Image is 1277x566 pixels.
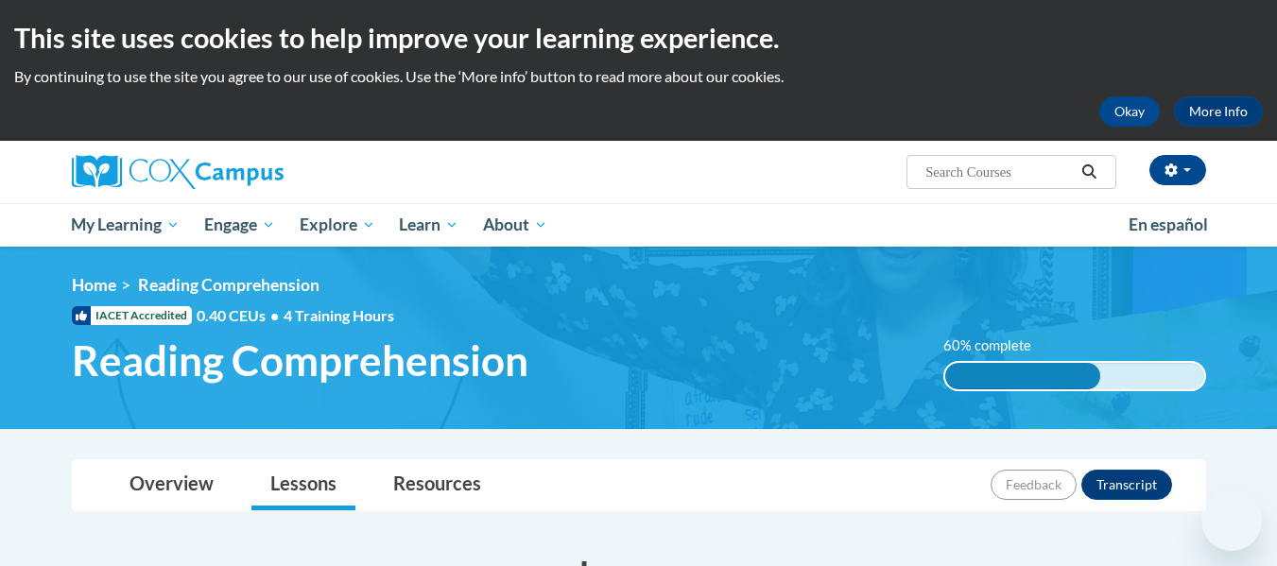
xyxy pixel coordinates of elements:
[72,275,116,295] a: Home
[72,155,431,189] a: Cox Campus
[270,306,279,324] span: •
[943,335,1052,356] label: 60% complete
[1075,161,1103,183] button: Search
[71,214,180,236] span: My Learning
[251,460,355,510] a: Lessons
[1174,96,1263,127] a: More Info
[284,306,394,324] span: 4 Training Hours
[43,203,1234,247] div: Main menu
[138,275,319,295] span: Reading Comprehension
[192,203,287,247] a: Engage
[14,19,1263,57] h2: This site uses cookies to help improve your learning experience.
[204,214,275,236] span: Engage
[72,335,528,386] span: Reading Comprehension
[1081,470,1172,500] button: Transcript
[1149,155,1206,185] button: Account Settings
[483,214,547,236] span: About
[1116,205,1220,245] a: En español
[387,203,471,247] a: Learn
[1099,96,1160,127] button: Okay
[471,203,560,247] a: About
[945,363,1100,389] div: 60% complete
[14,66,1263,87] p: By continuing to use the site you agree to our use of cookies. Use the ‘More info’ button to read...
[72,306,192,325] span: IACET Accredited
[399,214,458,236] span: Learn
[60,203,193,247] a: My Learning
[923,161,1075,183] input: Search Courses
[1129,214,1208,234] span: En español
[374,460,500,510] a: Resources
[111,460,233,510] a: Overview
[1201,490,1262,551] iframe: Button to launch messaging window
[300,214,375,236] span: Explore
[72,155,284,189] img: Cox Campus
[991,470,1077,500] button: Feedback
[197,305,284,326] span: 0.40 CEUs
[287,203,388,247] a: Explore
